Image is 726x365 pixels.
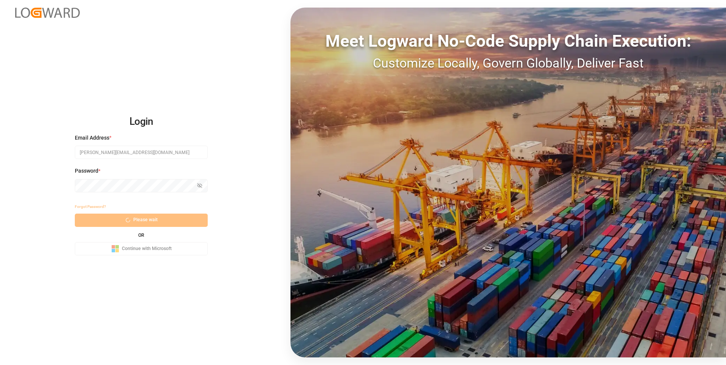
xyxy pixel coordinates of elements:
[75,146,208,159] input: Enter your email
[138,233,144,238] small: OR
[290,28,726,53] div: Meet Logward No-Code Supply Chain Execution:
[15,8,80,18] img: Logward_new_orange.png
[75,134,109,142] span: Email Address
[75,110,208,134] h2: Login
[290,53,726,73] div: Customize Locally, Govern Globally, Deliver Fast
[75,167,98,175] span: Password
